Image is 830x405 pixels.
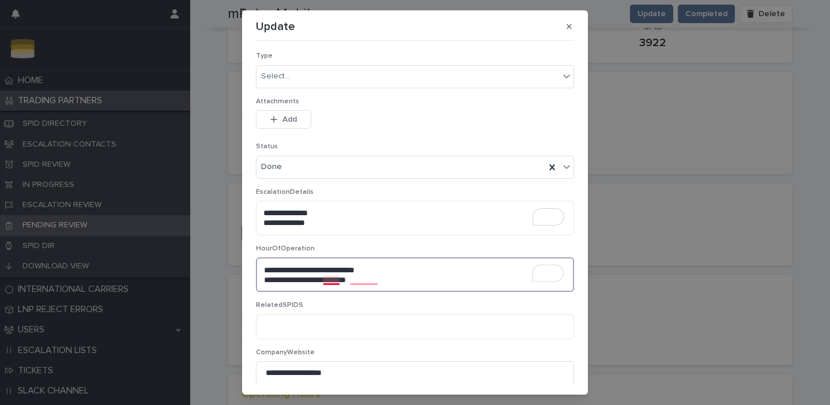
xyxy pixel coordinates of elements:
[256,302,303,309] span: RelatedSPIDS
[256,20,295,33] p: Update
[256,201,574,235] textarea: To enrich screen reader interactions, please activate Accessibility in Grammarly extension settings
[261,70,290,82] div: Select...
[256,110,311,129] button: Add
[256,349,315,356] span: CompanyWebsite
[256,189,314,196] span: EscalationDetails
[256,143,278,150] span: Status
[256,52,273,59] span: Type
[282,115,297,123] span: Add
[256,245,315,252] span: HourOfOperation
[256,257,574,292] textarea: To enrich screen reader interactions, please activate Accessibility in Grammarly extension settings
[261,161,282,173] span: Done
[256,98,299,105] span: Attachments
